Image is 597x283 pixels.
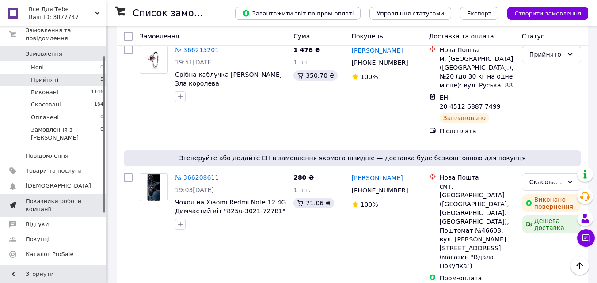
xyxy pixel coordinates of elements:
span: 5 [100,76,103,84]
span: 1 шт. [293,186,311,193]
span: Cума [293,33,310,40]
span: ЕН: 20 4512 6887 7499 [440,94,501,110]
span: Замовлення [140,33,179,40]
span: Відгуки [26,220,49,228]
span: Скасовані [31,101,61,109]
span: Покупець [352,33,383,40]
span: 0 [100,113,103,121]
button: Наверх [570,257,589,275]
span: Оплачені [31,113,59,121]
span: Прийняті [31,76,58,84]
span: Товари та послуги [26,167,82,175]
button: Чат з покупцем [577,229,595,247]
div: Нова Пошта [440,173,515,182]
span: Завантажити звіт по пром-оплаті [242,9,354,17]
div: 350.70 ₴ [293,70,338,81]
span: 100% [361,73,378,80]
a: № 366208611 [175,174,219,181]
span: Виконані [31,88,58,96]
span: 0 [100,64,103,72]
img: Фото товару [140,46,167,73]
a: Срібна каблучка [PERSON_NAME] Зла королева [175,71,282,87]
span: Замовлення з [PERSON_NAME] [31,126,100,142]
a: Створити замовлення [498,9,588,16]
div: Дешева доставка [522,215,581,233]
div: Пром-оплата [440,274,515,283]
a: [PERSON_NAME] [352,174,403,182]
span: 280 ₴ [293,174,314,181]
div: Нова Пошта [440,45,515,54]
div: 71.06 ₴ [293,198,334,208]
button: Управління статусами [369,7,451,20]
a: Фото товару [140,45,168,74]
a: Фото товару [140,173,168,201]
button: Завантажити звіт по пром-оплаті [235,7,361,20]
span: Покупці [26,235,49,243]
img: Фото товару [147,174,160,201]
span: Управління статусами [376,10,444,17]
h1: Список замовлень [133,8,222,19]
span: Статус [522,33,544,40]
span: Доставка та оплата [429,33,494,40]
span: Повідомлення [26,152,68,160]
span: 19:51[DATE] [175,59,214,66]
span: Все Для Тебе [29,5,95,13]
a: [PERSON_NAME] [352,46,403,55]
span: Експорт [467,10,492,17]
button: Експорт [460,7,499,20]
span: [PHONE_NUMBER] [352,59,408,66]
span: 164 [94,101,103,109]
span: Створити замовлення [514,10,581,17]
div: Прийнято [529,49,563,59]
span: 0 [100,126,103,142]
span: Нові [31,64,44,72]
div: Виконано повернення [522,194,581,212]
span: Показники роботи компанії [26,197,82,213]
div: м. [GEOGRAPHIC_DATA] ([GEOGRAPHIC_DATA].), №20 (до 30 кг на одне місце): вул. Руська, 88 [440,54,515,90]
div: Скасовано [529,177,563,187]
span: 100% [361,201,378,208]
div: смт. [GEOGRAPHIC_DATA] ([GEOGRAPHIC_DATA], [GEOGRAPHIC_DATA]. [GEOGRAPHIC_DATA]), Поштомат №46603... [440,182,515,270]
span: 19:03[DATE] [175,186,214,193]
span: [DEMOGRAPHIC_DATA] [26,182,91,190]
div: Заплановано [440,113,490,123]
a: № 366215201 [175,46,219,53]
span: Каталог ProSale [26,250,73,258]
span: [PHONE_NUMBER] [352,187,408,194]
span: Замовлення та повідомлення [26,26,106,42]
button: Створити замовлення [507,7,588,20]
span: 1 476 ₴ [293,46,320,53]
div: Післяплата [440,127,515,136]
span: 1 шт. [293,59,311,66]
div: Ваш ID: 3877747 [29,13,106,21]
span: Замовлення [26,50,62,58]
span: Згенеруйте або додайте ЕН в замовлення якомога швидше — доставка буде безкоштовною для покупця [127,154,578,162]
span: 1146 [91,88,103,96]
a: Чохол на Xiaomi Redmi Note 12 4G Димчастий кіт "825u-3021-72781" [175,199,286,215]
